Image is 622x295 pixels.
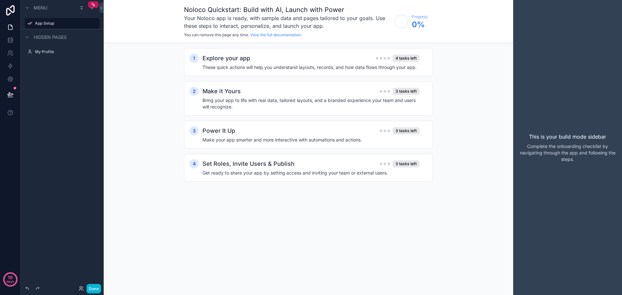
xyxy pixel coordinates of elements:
label: My Profile [35,49,98,54]
h1: Noloco Quickstart: Build with AI, Launch with Power [184,5,391,14]
span: Menu [34,5,47,11]
a: View the full documentation. [250,32,302,37]
span: Hidden pages [34,34,67,40]
p: days [6,277,14,286]
p: This is your build mode sidebar [529,133,606,141]
p: 19 [8,274,13,281]
button: Done [86,284,101,293]
span: You can remove this page any time. [184,32,249,37]
span: Progress [412,14,428,19]
label: App Setup [35,21,96,26]
span: 0 % [412,19,428,30]
p: Complete the onboarding checklist by navigating through the app and following the steps. [518,143,617,163]
h3: Your Noloco app is ready, with sample data and pages tailored to your goals. Use these steps to i... [184,14,391,30]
